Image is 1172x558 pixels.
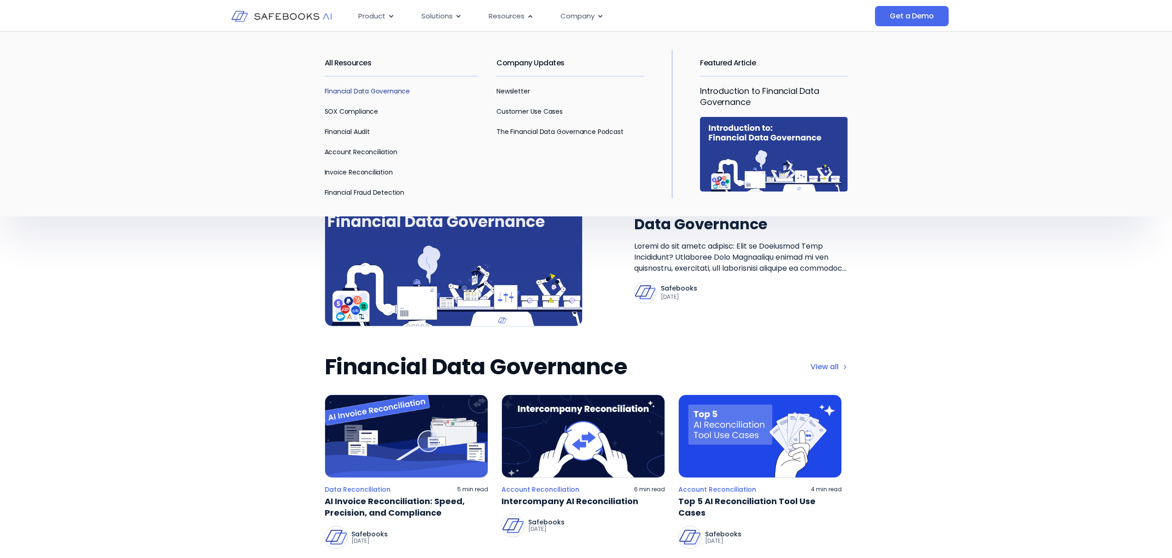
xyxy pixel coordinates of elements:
a: View all [810,361,848,372]
span: Solutions [421,11,453,22]
a: Get a Demo [875,6,948,26]
a: Account Reconciliation [325,147,397,157]
img: Safebooks [502,515,524,537]
a: Invoice Reconciliation [325,168,393,177]
p: [DATE] [351,537,388,545]
img: Safebooks [635,282,656,303]
p: Safebooks [705,531,741,537]
a: AI Invoice Reconciliation: Speed, Precision, and Compliance [325,495,488,518]
img: a magnifying glass looking at an invoice recondition [325,395,488,478]
p: 4 min read [811,486,842,493]
div: Menu Toggle [351,7,783,25]
p: Safebooks [661,284,697,293]
img: an image of a computer screen with the words,'an overview to financial data [325,181,583,326]
span: Company [560,11,595,22]
img: Safebooks [679,526,701,548]
a: Account Reconciliation [678,485,756,494]
p: 5 min read [457,486,488,493]
img: Safebooks [325,526,347,548]
p: [DATE] [705,537,741,545]
p: 6 min read [634,486,665,493]
a: Newsletter [496,87,530,96]
span: Get a Demo [890,12,933,21]
h2: Financial Data Governance [325,354,628,380]
span: Product [358,11,385,22]
a: Top 5 AI Reconciliation Tool Use Cases [678,495,842,518]
span: Resources [489,11,525,22]
h2: Company Updates [496,50,644,76]
p: Safebooks [528,519,565,525]
a: All Resources [325,58,372,68]
a: The Financial Data Governance Podcast [496,127,623,136]
a: Introduction to Financial Data Governance [700,85,819,108]
img: two hands holding a ball with an arrow in it [501,395,665,478]
a: Financial Audit [325,127,370,136]
a: SOX Compliance [325,107,378,116]
a: Data Reconciliation [325,485,391,494]
a: Loremi do sit ametc adipisc: Elit se Doeiusmod Temp Incididunt? Utlaboree Dolo Magnaaliqu enimad ... [634,241,848,274]
a: Financial Data Governance [325,87,410,96]
img: a hand holding five cards with the words top 5 all recondition tool use [678,395,842,478]
p: [DATE] [528,525,565,533]
p: [DATE] [661,293,697,301]
nav: Menu [351,7,783,25]
a: Account Reconciliation [501,485,579,494]
a: Customer Use Cases [496,107,563,116]
a: Intercompany AI Reconciliation [501,495,665,507]
p: Safebooks [351,531,388,537]
a: Financial Fraud Detection [325,188,405,197]
h2: Featured Article [700,50,847,76]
